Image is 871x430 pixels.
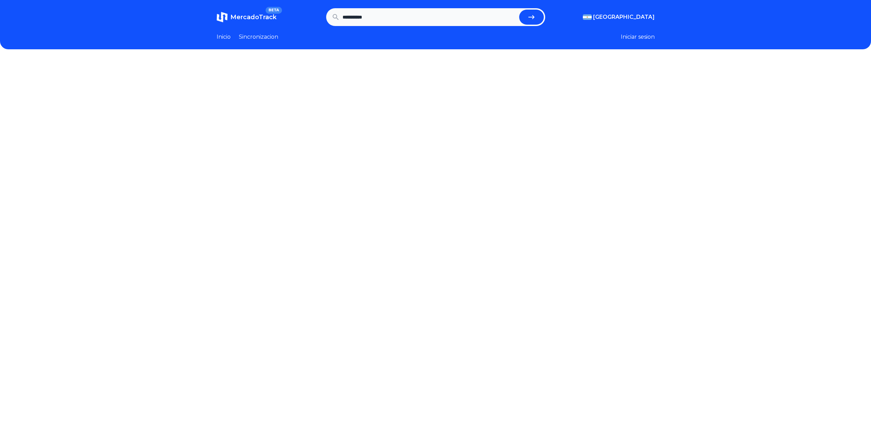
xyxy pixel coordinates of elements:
button: Iniciar sesion [621,33,655,41]
img: Argentina [583,14,592,20]
a: Inicio [217,33,231,41]
a: Sincronizacion [239,33,278,41]
span: [GEOGRAPHIC_DATA] [593,13,655,21]
button: [GEOGRAPHIC_DATA] [583,13,655,21]
span: BETA [266,7,282,14]
img: MercadoTrack [217,12,228,23]
a: MercadoTrackBETA [217,12,277,23]
span: MercadoTrack [230,13,277,21]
